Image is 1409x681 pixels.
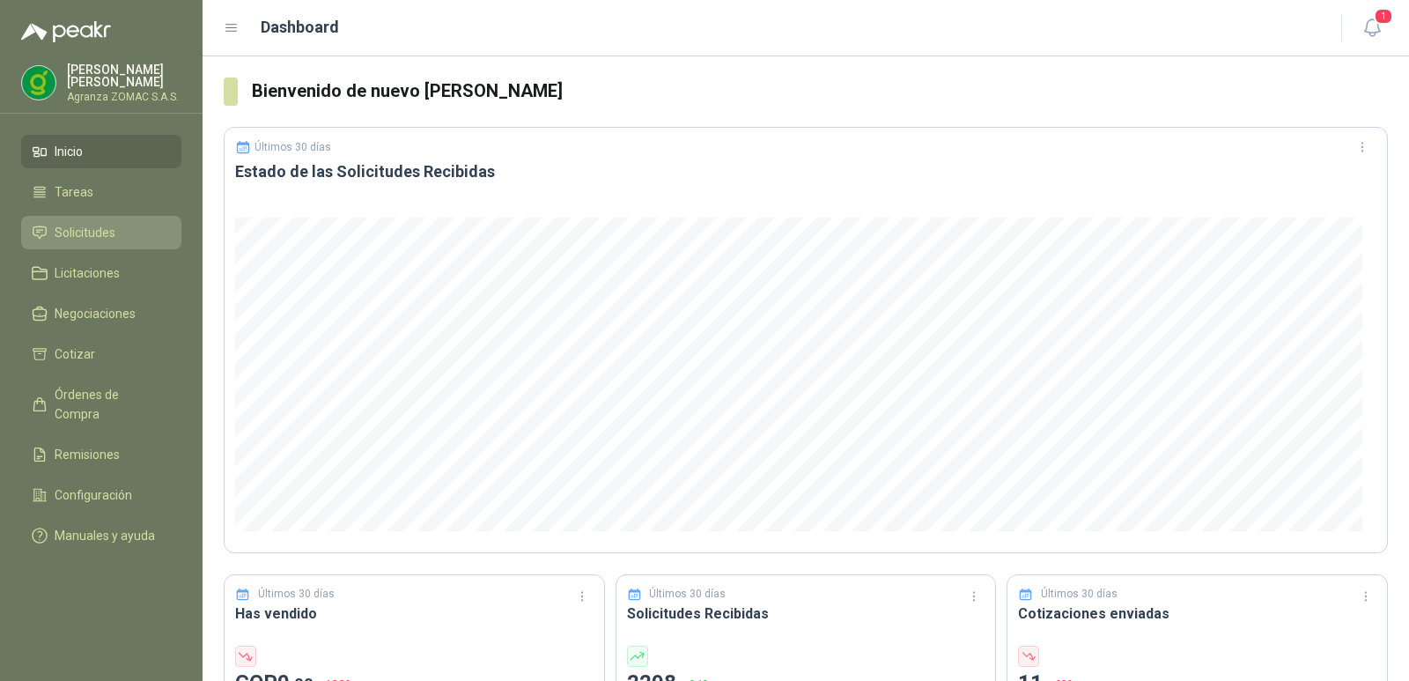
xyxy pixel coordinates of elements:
[1041,586,1118,603] p: Últimos 30 días
[21,478,181,512] a: Configuración
[67,63,181,88] p: [PERSON_NAME] [PERSON_NAME]
[67,92,181,102] p: Agranza ZOMAC S.A.S.
[21,216,181,249] a: Solicitudes
[235,603,594,625] h3: Has vendido
[55,142,83,161] span: Inicio
[22,66,55,100] img: Company Logo
[21,519,181,552] a: Manuales y ayuda
[55,385,165,424] span: Órdenes de Compra
[1018,603,1376,625] h3: Cotizaciones enviadas
[258,586,335,603] p: Últimos 30 días
[627,603,985,625] h3: Solicitudes Recibidas
[255,141,331,153] p: Últimos 30 días
[55,223,115,242] span: Solicitudes
[21,256,181,290] a: Licitaciones
[21,297,181,330] a: Negociaciones
[235,161,1376,182] h3: Estado de las Solicitudes Recibidas
[55,526,155,545] span: Manuales y ayuda
[261,15,339,40] h1: Dashboard
[55,485,132,505] span: Configuración
[55,263,120,283] span: Licitaciones
[55,182,93,202] span: Tareas
[21,337,181,371] a: Cotizar
[55,344,95,364] span: Cotizar
[252,78,1388,105] h3: Bienvenido de nuevo [PERSON_NAME]
[649,586,726,603] p: Últimos 30 días
[55,445,120,464] span: Remisiones
[21,438,181,471] a: Remisiones
[55,304,136,323] span: Negociaciones
[21,21,111,42] img: Logo peakr
[21,135,181,168] a: Inicio
[1356,12,1388,44] button: 1
[21,175,181,209] a: Tareas
[21,378,181,431] a: Órdenes de Compra
[1374,8,1393,25] span: 1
